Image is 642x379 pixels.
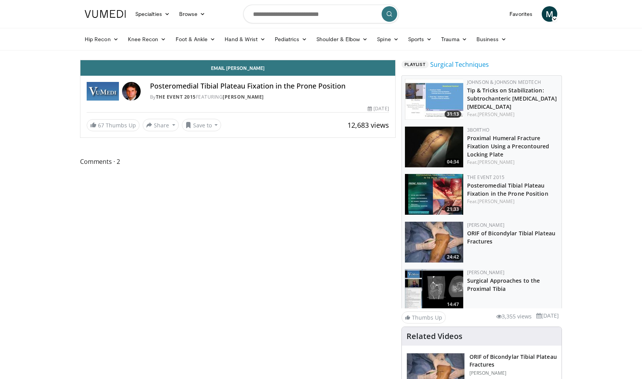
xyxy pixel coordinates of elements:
[445,111,461,118] span: 31:13
[436,31,472,47] a: Trauma
[478,111,515,118] a: [PERSON_NAME]
[467,87,557,110] a: Tip & Tricks on Stabilization: Subtrochanteric [MEDICAL_DATA] [MEDICAL_DATA]
[536,311,559,320] li: [DATE]
[85,10,126,18] img: VuMedi Logo
[368,105,389,112] div: [DATE]
[150,82,389,90] h4: Posteromedial Tibial Plateau Fixation in the Prone Position
[406,332,462,341] h4: Related Videos
[445,158,461,165] span: 04:34
[174,6,210,22] a: Browse
[445,254,461,261] span: 24:42
[469,370,557,376] p: [PERSON_NAME]
[80,60,395,76] a: Email [PERSON_NAME]
[467,134,550,158] a: Proximal Humeral Fracture Fixation Using a Precontoured Locking Plate
[156,94,196,100] a: The Event 2015
[182,119,222,131] button: Save to
[405,269,463,310] img: DA_UIUPltOAJ8wcH4xMDoxOjB1O8AjAz.150x105_q85_crop-smart_upscale.jpg
[312,31,372,47] a: Shoulder & Elbow
[405,79,463,120] img: f9577f32-bfe9-40fd-9dd0-c9899414f152.150x105_q85_crop-smart_upscale.jpg
[131,6,174,22] a: Specialties
[472,31,511,47] a: Business
[403,31,437,47] a: Sports
[405,127,463,167] a: 04:34
[401,311,446,323] a: Thumbs Up
[123,31,171,47] a: Knee Recon
[87,119,140,131] a: 67 Thumbs Up
[542,6,557,22] a: M
[405,222,463,263] a: 24:42
[445,206,461,213] span: 21:33
[430,60,489,69] a: Surgical Techniques
[467,182,548,197] a: Posteromedial Tibial Plateau Fixation in the Prone Position
[467,111,558,118] div: Feat.
[150,94,389,101] div: By FEATURING
[220,31,270,47] a: Hand & Wrist
[467,229,555,245] a: ORIF of Bicondylar Tibial Plateau Fractures
[223,94,264,100] a: [PERSON_NAME]
[122,82,141,101] img: Avatar
[270,31,312,47] a: Pediatrics
[347,120,389,130] span: 12,683 views
[467,127,489,133] a: 3bortho
[405,174,463,215] img: 1cc192e2-d4a4-4aba-8f70-e7c69b2ae96d.150x105_q85_crop-smart_upscale.jpg
[505,6,537,22] a: Favorites
[80,31,123,47] a: Hip Recon
[478,198,515,205] a: [PERSON_NAME]
[87,82,119,101] img: The Event 2015
[496,312,532,321] li: 3,355 views
[143,119,179,131] button: Share
[171,31,220,47] a: Foot & Ankle
[405,79,463,120] a: 31:13
[467,198,558,205] div: Feat.
[405,269,463,310] a: 14:47
[467,269,504,276] a: [PERSON_NAME]
[445,301,461,308] span: 14:47
[372,31,403,47] a: Spine
[478,159,515,165] a: [PERSON_NAME]
[80,156,396,167] span: Comments 2
[243,5,399,23] input: Search topics, interventions
[98,122,104,129] span: 67
[467,79,541,85] a: Johnson & Johnson MedTech
[401,61,429,68] span: Playlist
[467,277,540,292] a: Surgical Approaches to the Proximal Tibia
[469,353,557,369] h3: ORIF of Bicondylar Tibial Plateau Fractures
[467,174,504,181] a: The Event 2015
[405,127,463,167] img: 38727_0000_3.png.150x105_q85_crop-smart_upscale.jpg
[405,174,463,215] a: 21:33
[405,222,463,263] img: Levy_Tib_Plat_100000366_3.jpg.150x105_q85_crop-smart_upscale.jpg
[467,159,558,166] div: Feat.
[467,222,504,228] a: [PERSON_NAME]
